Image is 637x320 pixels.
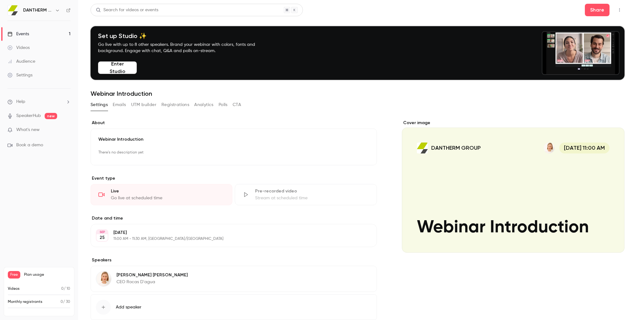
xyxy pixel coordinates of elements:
label: Date and time [91,215,377,221]
div: Live [111,188,225,194]
p: Event type [91,175,377,182]
p: [PERSON_NAME] [PERSON_NAME] [116,272,188,278]
div: Pre-recorded video [255,188,369,194]
p: [DATE] [113,230,344,236]
p: There's no description yet [98,148,369,158]
img: Mariana Lopes [96,271,111,286]
p: Videos [8,286,20,292]
span: Book a demo [16,142,43,148]
button: Settings [91,100,108,110]
div: Search for videos or events [96,7,158,13]
button: Analytics [194,100,214,110]
p: 11:00 AM - 11:30 AM, [GEOGRAPHIC_DATA]/[GEOGRAPHIC_DATA] [113,236,344,241]
p: / 30 [61,299,70,305]
button: Enter Studio [98,61,137,74]
div: SEP [96,230,108,234]
div: Videos [7,45,30,51]
span: Help [16,99,25,105]
span: new [45,113,57,119]
span: 0 [61,287,64,291]
div: Events [7,31,29,37]
div: Audience [7,58,35,65]
button: CTA [233,100,241,110]
span: 0 [61,300,63,304]
button: Polls [219,100,228,110]
button: UTM builder [131,100,156,110]
a: SpeakerHub [16,113,41,119]
h6: DANTHERM GROUP [23,7,52,13]
button: Share [585,4,610,16]
img: DANTHERM GROUP [8,5,18,15]
span: What's new [16,127,40,133]
div: Go live at scheduled time [111,195,225,201]
section: Cover image [402,120,625,253]
p: 25 [100,235,105,241]
p: / 10 [61,286,70,292]
iframe: Noticeable Trigger [63,127,71,133]
span: Free [8,271,20,279]
div: Stream at scheduled time [255,195,369,201]
li: help-dropdown-opener [7,99,71,105]
label: About [91,120,377,126]
span: Plan usage [24,272,70,277]
p: Monthly registrants [8,299,42,305]
p: Webinar Introduction [98,136,369,143]
label: Cover image [402,120,625,126]
div: Mariana Lopes[PERSON_NAME] [PERSON_NAME]CEO Rocas D'agua [91,266,377,292]
label: Speakers [91,257,377,263]
div: LiveGo live at scheduled time [91,184,232,205]
h1: Webinar Introduction [91,90,625,97]
div: Settings [7,72,32,78]
div: Pre-recorded videoStream at scheduled time [235,184,377,205]
button: Emails [113,100,126,110]
h4: Set up Studio ✨ [98,32,270,40]
p: Go live with up to 8 other speakers. Brand your webinar with colors, fonts and background. Engage... [98,41,270,54]
span: Add speaker [116,304,141,310]
button: Add speaker [91,294,377,320]
button: Registrations [161,100,189,110]
p: CEO Rocas D'agua [116,279,188,285]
